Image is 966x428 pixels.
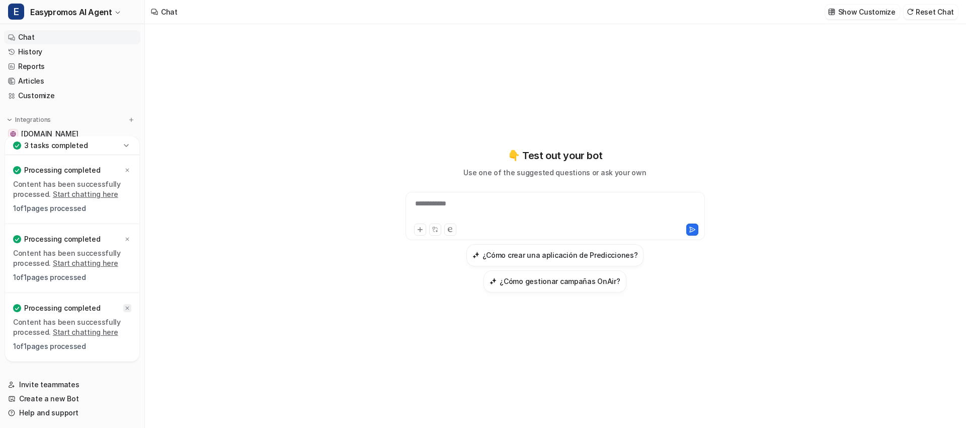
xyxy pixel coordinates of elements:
[21,129,78,139] span: [DOMAIN_NAME]
[6,116,13,123] img: expand menu
[4,45,140,59] a: History
[472,251,479,259] img: ¿Cómo crear una aplicación de Predicciones?
[53,190,118,198] a: Start chatting here
[508,148,602,163] p: 👇 Test out your bot
[490,277,497,285] img: ¿Cómo gestionar campañas OnAir?
[13,341,131,351] p: 1 of 1 pages processed
[53,328,118,336] a: Start chatting here
[4,30,140,44] a: Chat
[4,406,140,420] a: Help and support
[15,116,51,124] p: Integrations
[13,179,131,199] p: Content has been successfully processed.
[482,250,638,260] h3: ¿Cómo crear una aplicación de Predicciones?
[825,5,900,19] button: Show Customize
[53,259,118,267] a: Start chatting here
[24,303,100,313] p: Processing completed
[13,317,131,337] p: Content has been successfully processed.
[13,203,131,213] p: 1 of 1 pages processed
[13,248,131,268] p: Content has been successfully processed.
[4,74,140,88] a: Articles
[4,378,140,392] a: Invite teammates
[838,7,896,17] p: Show Customize
[128,116,135,123] img: menu_add.svg
[904,5,958,19] button: Reset Chat
[10,131,16,137] img: easypromos-apiref.redoc.ly
[13,272,131,282] p: 1 of 1 pages processed
[4,115,54,125] button: Integrations
[907,8,914,16] img: reset
[4,127,140,141] a: easypromos-apiref.redoc.ly[DOMAIN_NAME]
[4,89,140,103] a: Customize
[466,244,644,266] button: ¿Cómo crear una aplicación de Predicciones?¿Cómo crear una aplicación de Predicciones?
[500,276,620,287] h3: ¿Cómo gestionar campañas OnAir?
[8,4,24,20] span: E
[24,234,100,244] p: Processing completed
[4,392,140,406] a: Create a new Bot
[30,5,112,19] span: Easypromos AI Agent
[4,59,140,74] a: Reports
[463,167,646,178] p: Use one of the suggested questions or ask your own
[484,270,626,293] button: ¿Cómo gestionar campañas OnAir?¿Cómo gestionar campañas OnAir?
[161,7,178,17] div: Chat
[24,140,88,151] p: 3 tasks completed
[24,165,100,175] p: Processing completed
[828,8,835,16] img: customize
